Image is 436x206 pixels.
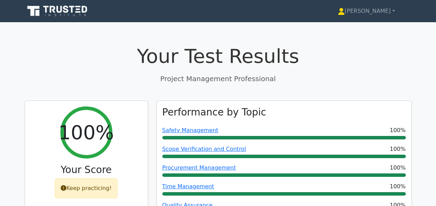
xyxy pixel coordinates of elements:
h1: Your Test Results [25,44,412,68]
a: Safety Management [162,127,219,134]
h2: 100% [58,121,114,144]
a: Procurement Management [162,164,236,171]
a: [PERSON_NAME] [321,4,412,18]
h3: Performance by Topic [162,106,266,118]
p: Project Management Professional [25,74,412,84]
a: Time Management [162,183,214,190]
span: 100% [390,164,406,172]
span: 100% [390,145,406,153]
div: Keep practicing! [55,178,118,198]
h3: Your Score [31,164,142,176]
span: 100% [390,182,406,191]
a: Scope Verification and Control [162,146,246,152]
span: 100% [390,126,406,135]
